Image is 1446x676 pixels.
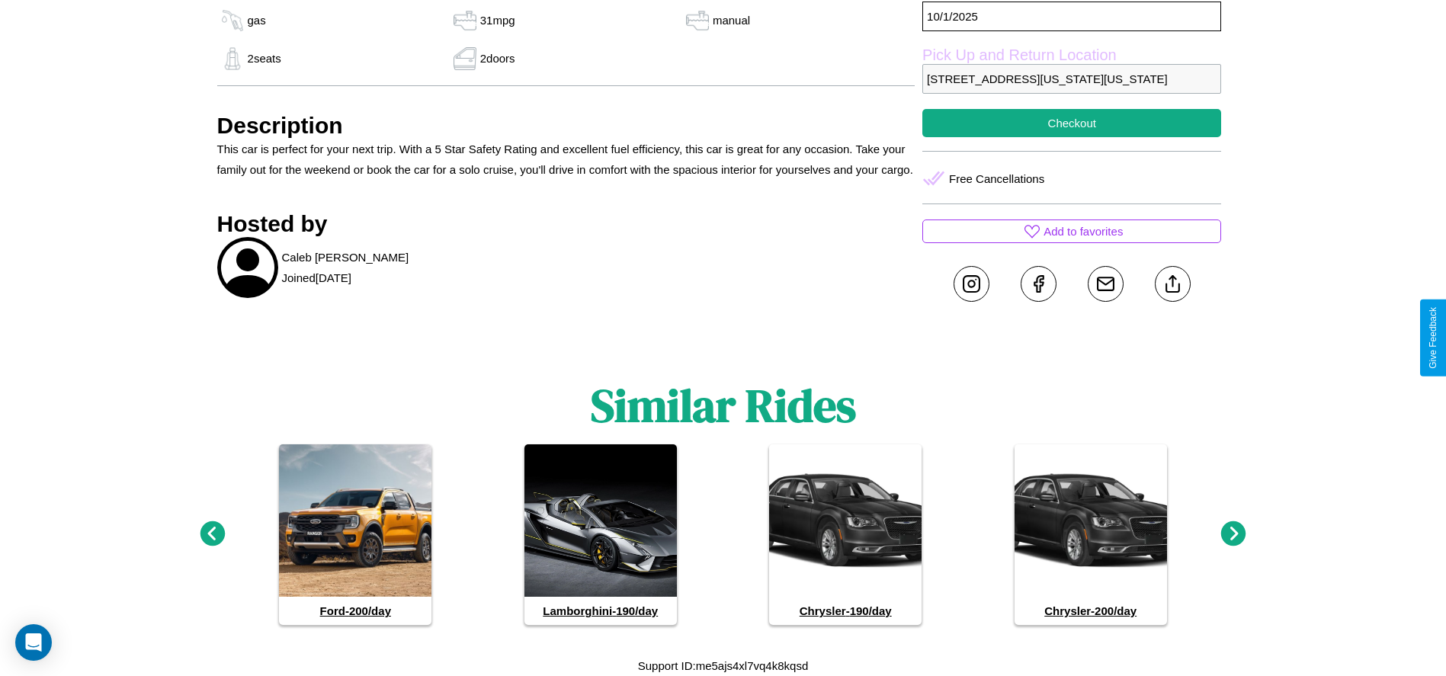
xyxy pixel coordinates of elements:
[480,48,515,69] p: 2 doors
[922,64,1221,94] p: [STREET_ADDRESS][US_STATE][US_STATE]
[949,168,1044,189] p: Free Cancellations
[1015,597,1167,625] h4: Chrysler - 200 /day
[682,9,713,32] img: gas
[769,444,922,625] a: Chrysler-190/day
[524,597,677,625] h4: Lamborghini - 190 /day
[217,139,915,180] p: This car is perfect for your next trip. With a 5 Star Safety Rating and excellent fuel efficiency...
[282,247,409,268] p: Caleb [PERSON_NAME]
[1428,307,1438,369] div: Give Feedback
[279,597,431,625] h4: Ford - 200 /day
[450,47,480,70] img: gas
[450,9,480,32] img: gas
[922,219,1221,243] button: Add to favorites
[638,655,808,676] p: Support ID: me5ajs4xl7vq4k8kqsd
[217,9,248,32] img: gas
[713,10,750,30] p: manual
[922,2,1221,31] p: 10 / 1 / 2025
[217,211,915,237] h3: Hosted by
[15,624,52,661] div: Open Intercom Messenger
[1044,221,1123,242] p: Add to favorites
[922,46,1221,64] label: Pick Up and Return Location
[922,109,1221,137] button: Checkout
[769,597,922,625] h4: Chrysler - 190 /day
[1015,444,1167,625] a: Chrysler-200/day
[248,10,266,30] p: gas
[282,268,351,288] p: Joined [DATE]
[248,48,281,69] p: 2 seats
[217,113,915,139] h3: Description
[524,444,677,625] a: Lamborghini-190/day
[279,444,431,625] a: Ford-200/day
[480,10,515,30] p: 31 mpg
[591,374,856,437] h1: Similar Rides
[217,47,248,70] img: gas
